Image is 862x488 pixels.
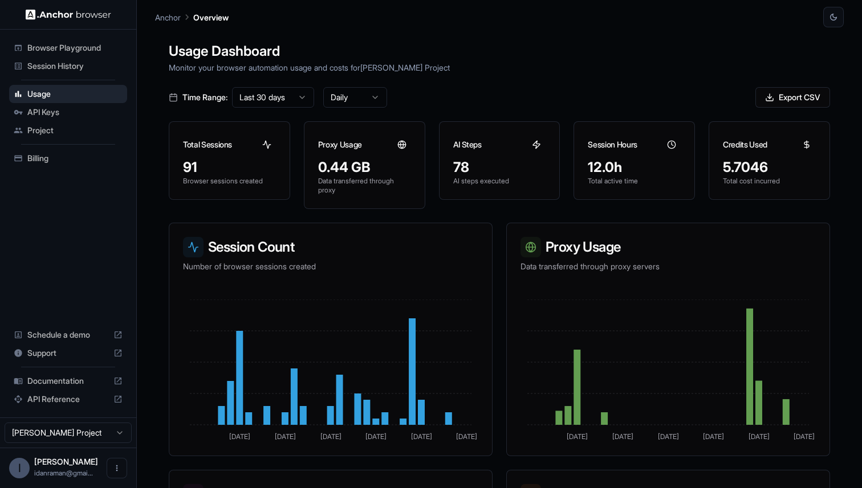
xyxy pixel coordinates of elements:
tspan: [DATE] [703,432,724,441]
p: Total active time [588,177,681,186]
span: Session History [27,60,123,72]
tspan: [DATE] [658,432,679,441]
div: 91 [183,158,276,177]
div: 78 [453,158,546,177]
div: 12.0h [588,158,681,177]
h3: Proxy Usage [318,139,362,150]
span: Time Range: [182,92,227,103]
div: Billing [9,149,127,167]
button: Open menu [107,458,127,478]
div: API Keys [9,103,127,121]
p: Data transferred through proxy servers [521,261,816,272]
div: Usage [9,85,127,103]
span: Idan Raman [34,457,98,466]
tspan: [DATE] [456,432,477,441]
tspan: [DATE] [229,432,250,441]
p: Anchor [155,11,181,23]
h1: Usage Dashboard [169,41,830,61]
tspan: [DATE] [612,432,633,441]
p: Browser sessions created [183,177,276,186]
p: AI steps executed [453,177,546,186]
div: Documentation [9,372,127,390]
tspan: [DATE] [411,432,432,441]
h3: Session Count [183,237,478,257]
p: Total cost incurred [723,177,816,186]
div: API Reference [9,390,127,408]
div: 0.44 GB [318,158,411,177]
p: Monitor your browser automation usage and costs for [PERSON_NAME] Project [169,61,830,73]
h3: Proxy Usage [521,237,816,257]
p: Data transferred through proxy [318,177,411,195]
span: Browser Playground [27,42,123,54]
div: Session History [9,57,127,75]
div: Project [9,121,127,140]
nav: breadcrumb [155,11,229,23]
h3: AI Steps [453,139,482,150]
span: Support [27,347,109,359]
p: Number of browser sessions created [183,261,478,272]
div: 5.7046 [723,158,816,177]
h3: Total Sessions [183,139,232,150]
h3: Credits Used [723,139,767,150]
span: idanraman@gmail.com [34,469,93,477]
h3: Session Hours [588,139,637,150]
tspan: [DATE] [365,432,387,441]
span: Schedule a demo [27,329,109,341]
span: API Keys [27,106,123,118]
tspan: [DATE] [567,432,588,441]
div: Schedule a demo [9,326,127,344]
div: Support [9,344,127,362]
div: I [9,458,30,478]
tspan: [DATE] [794,432,815,441]
p: Overview [193,11,229,23]
span: Usage [27,88,123,100]
tspan: [DATE] [320,432,341,441]
button: Export CSV [755,87,830,108]
tspan: [DATE] [275,432,296,441]
span: API Reference [27,393,109,405]
span: Billing [27,153,123,164]
span: Documentation [27,375,109,387]
img: Anchor Logo [26,9,111,20]
span: Project [27,125,123,136]
tspan: [DATE] [749,432,770,441]
div: Browser Playground [9,39,127,57]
